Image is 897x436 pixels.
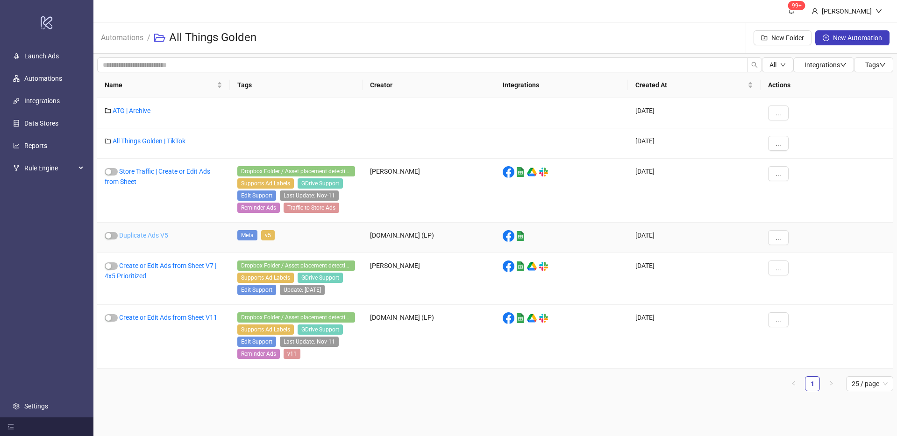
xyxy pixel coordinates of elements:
th: Integrations [495,72,628,98]
button: ... [768,166,789,181]
span: Reminder Ads [237,349,280,359]
span: ... [776,140,781,147]
span: right [828,380,834,386]
button: right [824,376,839,391]
span: folder [105,107,111,114]
span: 25 / page [852,377,888,391]
span: Traffic to Store Ads [284,203,339,213]
button: ... [768,260,789,275]
button: ... [768,312,789,327]
li: 1 [805,376,820,391]
th: Actions [761,72,893,98]
span: New Folder [771,34,804,42]
span: Name [105,80,215,90]
div: [DATE] [628,159,761,223]
span: v5 [261,230,275,240]
li: Previous Page [786,376,801,391]
li: / [147,23,150,53]
span: down [879,62,886,68]
span: ... [776,109,781,117]
span: Meta [237,230,257,240]
button: Integrationsdown [793,57,854,72]
span: Dropbox Folder / Asset placement detection [237,312,355,323]
div: [PERSON_NAME] [363,159,495,223]
span: Dropbox Folder / Asset placement detection [237,166,355,176]
th: Name [97,72,230,98]
button: New Automation [815,30,890,45]
div: [DATE] [628,305,761,369]
span: user [812,8,818,14]
a: Reports [24,142,47,149]
span: Supports Ad Labels [237,178,294,189]
span: down [876,8,882,14]
span: folder [105,138,111,144]
h3: All Things Golden [169,30,256,45]
span: left [791,380,797,386]
span: menu-fold [7,423,14,430]
a: Launch Ads [24,52,59,60]
div: [DATE] [628,98,761,128]
div: Page Size [846,376,893,391]
div: [DATE] [628,128,761,159]
span: New Automation [833,34,882,42]
a: ATG | Archive [113,107,150,114]
span: v11 [284,349,300,359]
span: down [840,62,847,68]
sup: 1440 [788,1,805,10]
span: bell [788,7,795,14]
div: [DOMAIN_NAME] (LP) [363,305,495,369]
div: [DATE] [628,223,761,253]
a: 1 [805,377,819,391]
span: All [769,61,776,69]
span: folder-add [761,35,768,41]
a: Automations [24,75,62,82]
span: Edit Support [237,337,276,347]
a: All Things Golden | TikTok [113,137,185,145]
span: Reminder Ads [237,203,280,213]
button: New Folder [754,30,812,45]
button: Alldown [762,57,793,72]
th: Tags [230,72,363,98]
div: [DATE] [628,253,761,305]
span: folder-open [154,32,165,43]
span: Supports Ad Labels [237,273,294,283]
th: Creator [363,72,495,98]
span: plus-circle [823,35,829,41]
span: ... [776,234,781,241]
button: ... [768,230,789,245]
a: Settings [24,402,48,410]
span: Rule Engine [24,159,76,177]
span: Created At [635,80,746,90]
span: Integrations [804,61,847,69]
span: Edit Support [237,285,276,295]
a: Duplicate Ads V5 [119,232,168,239]
span: Tags [865,61,886,69]
div: [PERSON_NAME] [363,253,495,305]
span: Supports Ad Labels [237,324,294,335]
a: Create or Edit Ads from Sheet V7 | 4x5 Prioritized [105,262,216,280]
span: down [780,62,786,68]
a: Store Traffic | Create or Edit Ads from Sheet [105,168,210,185]
button: ... [768,105,789,120]
span: GDrive Support [298,273,343,283]
button: left [786,376,801,391]
span: Last Update: Nov-11 [280,337,339,347]
span: ... [776,170,781,177]
a: Create or Edit Ads from Sheet V11 [119,314,217,321]
span: Last Update: Nov-11 [280,190,339,201]
a: Integrations [24,97,60,105]
span: GDrive Support [298,324,343,335]
th: Created At [628,72,761,98]
span: fork [13,165,20,171]
a: Data Stores [24,120,58,127]
div: [PERSON_NAME] [818,6,876,16]
li: Next Page [824,376,839,391]
span: Dropbox Folder / Asset placement detection [237,260,355,271]
span: search [751,62,758,68]
span: Update: 21-10-2024 [280,285,325,295]
span: ... [776,316,781,323]
span: GDrive Support [298,178,343,189]
button: Tagsdown [854,57,893,72]
button: ... [768,136,789,151]
div: [DOMAIN_NAME] (LP) [363,223,495,253]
